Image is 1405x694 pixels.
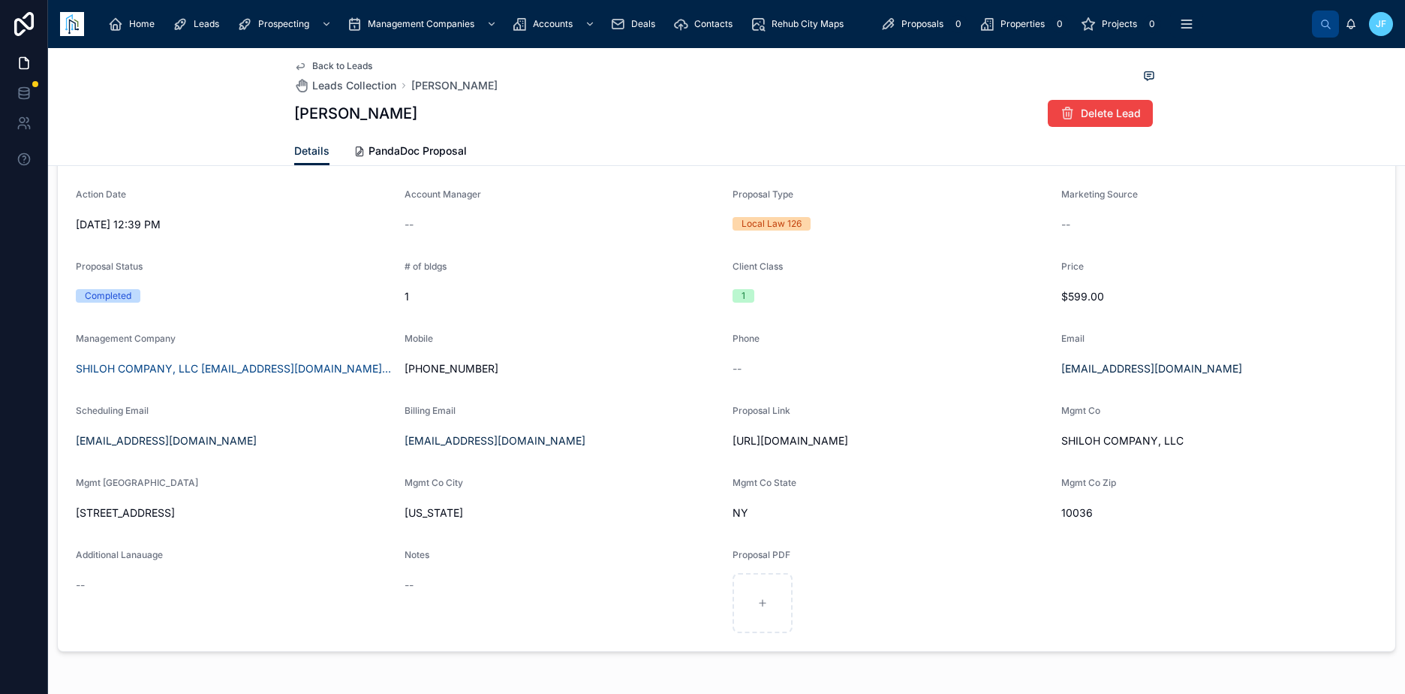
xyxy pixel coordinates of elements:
a: [EMAIL_ADDRESS][DOMAIN_NAME] [76,433,257,448]
span: -- [733,361,742,376]
div: 0 [1051,15,1069,33]
div: 0 [949,15,967,33]
span: 1 [405,289,721,304]
span: Properties [1000,18,1045,30]
a: Leads [168,11,230,38]
span: Projects [1102,18,1137,30]
span: Contacts [694,18,733,30]
a: Accounts [507,11,603,38]
span: Mgmt Co Zip [1061,477,1116,488]
span: Accounts [533,18,573,30]
span: Proposal PDF [733,549,790,560]
span: Scheduling Email [76,405,149,416]
span: -- [1061,217,1070,232]
span: Leads [194,18,219,30]
span: NY [733,505,1049,520]
a: [EMAIL_ADDRESS][DOMAIN_NAME] [405,433,585,448]
a: SHILOH COMPANY, LLC [EMAIL_ADDRESS][DOMAIN_NAME] [STREET_ADDRESS] [76,361,393,376]
span: Marketing Source [1061,189,1138,200]
span: Home [129,18,155,30]
a: Home [104,11,165,38]
a: Properties0 [975,11,1073,38]
span: SHILOH COMPANY, LLC [1061,433,1378,448]
a: Deals [606,11,666,38]
span: -- [405,578,414,593]
span: Billing Email [405,405,456,416]
span: JF [1376,18,1386,30]
span: # of bldgs [405,261,447,272]
div: scrollable content [96,8,1312,41]
a: Projects0 [1076,11,1166,38]
span: Leads Collection [312,78,396,93]
span: Delete Lead [1081,106,1141,121]
div: 1 [742,289,745,303]
span: Management Companies [368,18,474,30]
a: Details [294,137,329,166]
span: -- [76,578,85,593]
span: Proposal Link [733,405,790,416]
a: PandaDoc Proposal [354,137,467,167]
div: Completed [85,289,131,303]
span: Back to Leads [312,60,372,72]
span: Action Date [76,189,126,200]
a: Proposals0 [876,11,972,38]
span: Mobile [405,333,433,344]
a: [PERSON_NAME] [411,78,498,93]
span: Additional Lanauage [76,549,163,560]
span: Mgmt Co [1061,405,1100,416]
h1: [PERSON_NAME] [294,103,417,124]
span: Deals [631,18,655,30]
span: Rehub City Maps [772,18,844,30]
span: Account Manager [405,189,481,200]
span: Proposals [901,18,943,30]
span: [US_STATE] [405,505,721,520]
span: Prospecting [258,18,309,30]
span: Client Class [733,261,783,272]
span: PandaDoc Proposal [369,143,467,158]
span: Management Company [76,333,176,344]
span: [DATE] 12:39 PM [76,217,393,232]
span: [STREET_ADDRESS] [76,505,393,520]
span: Email [1061,333,1085,344]
a: Rehub City Maps [746,11,854,38]
img: App logo [60,12,84,36]
div: Local Law 126 [742,217,802,231]
button: Delete Lead [1048,100,1153,127]
span: Details [294,143,329,158]
span: Price [1061,261,1084,272]
span: Mgmt Co City [405,477,463,488]
span: Mgmt [GEOGRAPHIC_DATA] [76,477,198,488]
a: Prospecting [233,11,339,38]
a: Leads Collection [294,78,396,93]
span: Proposal Type [733,189,793,200]
span: Mgmt Co State [733,477,796,488]
a: Contacts [669,11,743,38]
span: Phone [733,333,760,344]
span: -- [405,217,414,232]
span: [PHONE_NUMBER] [405,361,721,376]
a: Back to Leads [294,60,372,72]
a: [EMAIL_ADDRESS][DOMAIN_NAME] [1061,361,1242,376]
span: [URL][DOMAIN_NAME] [733,433,1049,448]
div: 0 [1143,15,1161,33]
span: 10036 [1061,505,1378,520]
a: Management Companies [342,11,504,38]
span: Proposal Status [76,261,143,272]
span: $599.00 [1061,289,1378,304]
span: Notes [405,549,429,560]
